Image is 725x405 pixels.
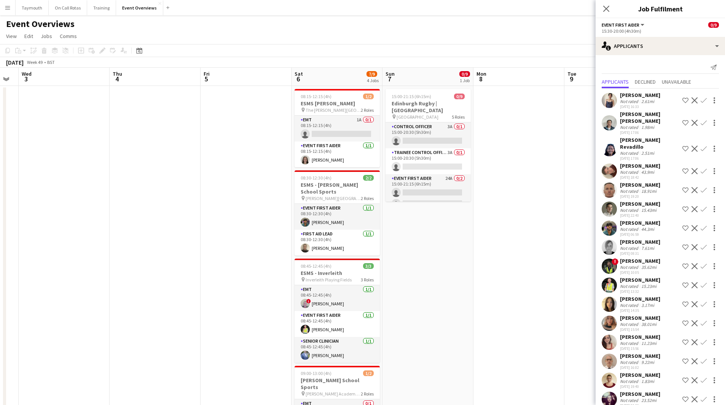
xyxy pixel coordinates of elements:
div: [PERSON_NAME] [620,391,660,397]
div: [PERSON_NAME] [620,314,660,321]
app-card-role: EMT1A0/108:15-12:15 (4h) [295,116,380,141]
app-card-role: Event First Aider24A0/215:00-21:15 (6h15m) [386,174,471,211]
div: 23.52mi [640,397,658,403]
h3: ESMS - [PERSON_NAME] School Sports [295,181,380,195]
a: View [3,31,20,41]
span: Thu [113,70,122,77]
span: Inverleith Playing Fields [306,277,352,283]
div: Not rated [620,169,640,175]
div: Not rated [620,226,640,232]
div: 15.23mi [640,283,658,289]
div: [PERSON_NAME] [620,92,660,98]
h3: Job Fulfilment [596,4,725,14]
div: Not rated [620,188,640,194]
a: Jobs [38,31,55,41]
div: Not rated [620,340,640,346]
span: 1/2 [363,94,374,99]
div: [DATE] 08:31 [620,251,660,256]
app-job-card: 08:45-12:45 (4h)3/3ESMS - Inverleith Inverleith Playing Fields3 RolesEMT1/108:45-12:45 (4h)![PERS... [295,259,380,363]
div: Not rated [620,245,640,251]
div: Not rated [620,321,640,327]
div: 2.61mi [640,98,656,104]
div: Not rated [620,264,640,270]
span: 4 [112,75,122,83]
div: 18.91mi [640,188,658,194]
span: 9 [566,75,576,83]
span: Jobs [41,33,52,40]
app-card-role: Control Officer3A0/115:00-20:30 (5h30m) [386,122,471,148]
span: 3 [21,75,32,83]
span: Sun [386,70,395,77]
span: The [PERSON_NAME][GEOGRAPHIC_DATA] [306,107,361,113]
div: 08:15-12:15 (4h)1/2ESMS [PERSON_NAME] The [PERSON_NAME][GEOGRAPHIC_DATA]2 RolesEMT1A0/108:15-12:1... [295,89,380,167]
span: ! [306,299,311,303]
div: Not rated [620,207,640,213]
app-job-card: 15:00-21:15 (6h15m)0/9Edinburgh Rugby | [GEOGRAPHIC_DATA] [GEOGRAPHIC_DATA]5 RolesControl Officer... [386,89,471,202]
div: [PERSON_NAME] [620,181,660,188]
span: Week 49 [25,59,44,65]
button: Taymouth [16,0,49,15]
h3: ESMS [PERSON_NAME] [295,100,380,107]
app-card-role: Event First Aider1/108:45-12:45 (4h)[PERSON_NAME] [295,311,380,337]
button: Event Overviews [116,0,163,15]
span: Declined [635,79,656,84]
div: [PERSON_NAME] [620,162,660,169]
div: [DATE] 19:40 [620,384,660,389]
div: 38.01mi [640,321,658,327]
app-card-role: EMT1/108:45-12:45 (4h)![PERSON_NAME] [295,285,380,311]
button: Event First Aider [602,22,645,28]
span: 1/2 [363,370,374,376]
div: [DATE] 06:59 [620,232,660,237]
div: [PERSON_NAME] [620,372,660,378]
div: [PERSON_NAME] [620,353,660,359]
span: Sat [295,70,303,77]
span: View [6,33,17,40]
div: 44.3mi [640,226,656,232]
div: [DATE] 15:56 [620,346,660,351]
span: 08:15-12:15 (4h) [301,94,331,99]
a: Edit [21,31,36,41]
span: 2/2 [363,175,374,181]
div: 1.98mi [640,124,656,130]
button: Training [87,0,116,15]
div: Not rated [620,98,640,104]
span: 08:30-12:30 (4h) [301,175,331,181]
span: Comms [60,33,77,40]
div: 43.9mi [640,169,656,175]
div: 1.83mi [640,378,656,384]
div: Not rated [620,150,640,156]
span: 2 Roles [361,391,374,397]
div: [DATE] 13:32 [620,289,660,294]
div: 11.23mi [640,340,658,346]
app-card-role: Event First Aider1/108:30-12:30 (4h)[PERSON_NAME] [295,204,380,230]
div: Not rated [620,378,640,384]
span: 0/9 [708,22,719,28]
span: 2 Roles [361,195,374,201]
h3: [PERSON_NAME] School Sports [295,377,380,391]
div: Applicants [596,37,725,55]
span: Fri [204,70,210,77]
span: 2 Roles [361,107,374,113]
div: 3.17mi [640,302,656,308]
span: 8 [475,75,486,83]
div: Not rated [620,124,640,130]
div: [DATE] [6,59,24,66]
span: 3/3 [363,263,374,269]
div: [PERSON_NAME] [PERSON_NAME] [620,111,679,124]
app-card-role: Senior Clinician1/108:45-12:45 (4h)[PERSON_NAME] [295,337,380,363]
span: Mon [476,70,486,77]
div: [DATE] 10:05 [620,270,660,275]
div: [DATE] 17:06 [620,130,679,135]
span: Event First Aider [602,22,639,28]
span: Wed [22,70,32,77]
span: 7 [384,75,395,83]
span: Unavailable [662,79,691,84]
div: [PERSON_NAME] [620,200,660,207]
div: [PERSON_NAME] [620,334,660,340]
div: Not rated [620,359,640,365]
div: [DATE] 16:33 [620,104,660,109]
span: 0/9 [454,94,465,99]
div: 7.61mi [640,245,656,251]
